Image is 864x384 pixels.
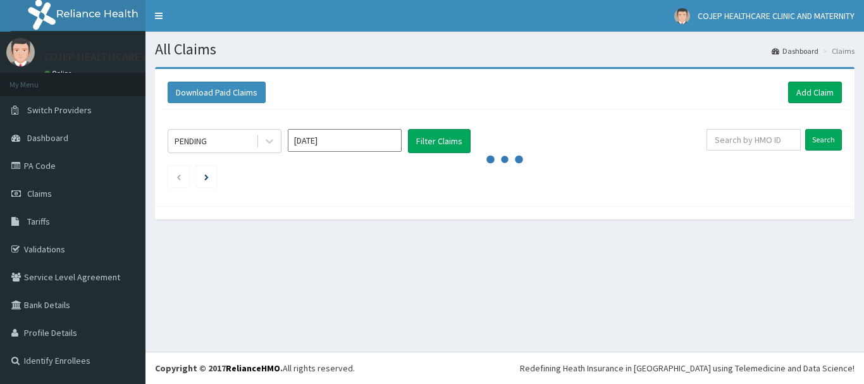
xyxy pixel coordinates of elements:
[520,362,855,375] div: Redefining Heath Insurance in [GEOGRAPHIC_DATA] using Telemedicine and Data Science!
[788,82,842,103] a: Add Claim
[6,38,35,66] img: User Image
[204,171,209,182] a: Next page
[820,46,855,56] li: Claims
[27,104,92,116] span: Switch Providers
[698,10,855,22] span: COJEP HEALTHCARE CLINIC AND MATERNITY
[155,41,855,58] h1: All Claims
[145,352,864,384] footer: All rights reserved.
[772,46,818,56] a: Dashboard
[44,51,257,63] p: COJEP HEALTHCARE CLINIC AND MATERNITY
[226,362,280,374] a: RelianceHMO
[707,129,801,151] input: Search by HMO ID
[486,140,524,178] svg: audio-loading
[176,171,182,182] a: Previous page
[27,188,52,199] span: Claims
[805,129,842,151] input: Search
[175,135,207,147] div: PENDING
[155,362,283,374] strong: Copyright © 2017 .
[288,129,402,152] input: Select Month and Year
[27,216,50,227] span: Tariffs
[674,8,690,24] img: User Image
[408,129,471,153] button: Filter Claims
[27,132,68,144] span: Dashboard
[44,69,75,78] a: Online
[168,82,266,103] button: Download Paid Claims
